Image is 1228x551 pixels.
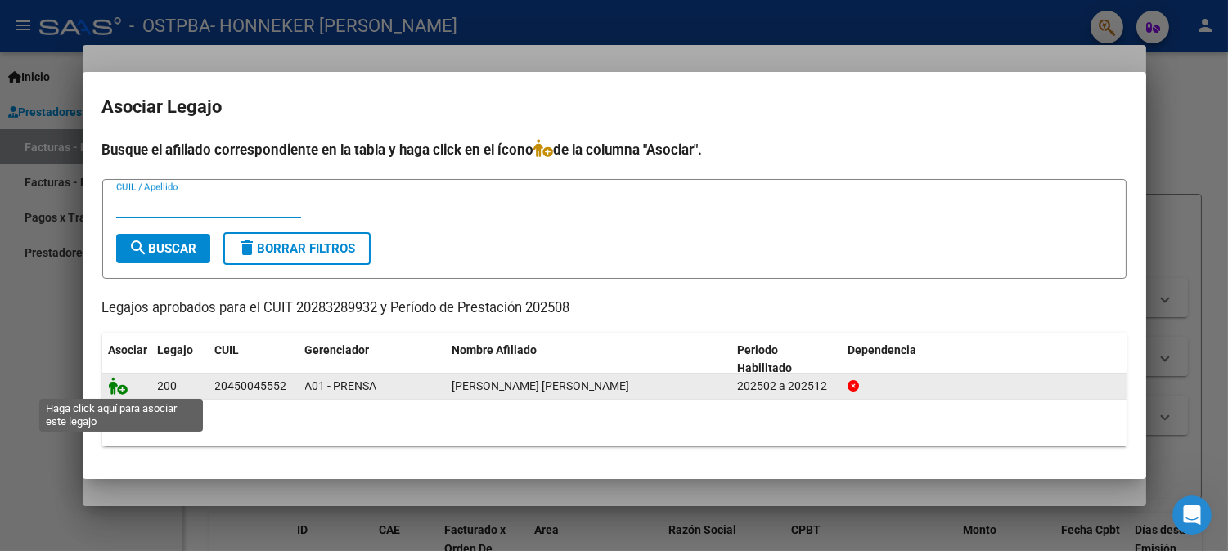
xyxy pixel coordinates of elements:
datatable-header-cell: Asociar [102,333,151,387]
datatable-header-cell: Nombre Afiliado [446,333,731,387]
iframe: Intercom live chat [1172,495,1212,535]
datatable-header-cell: Dependencia [841,333,1127,387]
div: 202502 a 202512 [737,377,834,396]
span: Legajo [158,343,194,356]
div: 20450045552 [215,377,287,396]
div: 1 registros [102,405,1127,446]
datatable-header-cell: Legajo [151,333,209,387]
datatable-header-cell: CUIL [209,333,299,387]
span: CUIL [215,343,240,356]
p: Legajos aprobados para el CUIT 20283289932 y Período de Prestación 202508 [102,298,1127,319]
span: Borrar Filtros [238,241,356,256]
span: Buscar [129,241,197,256]
button: Buscar [116,234,210,263]
span: HERNANDEZ ELIAN MATIAS [452,379,630,392]
span: 200 [158,379,178,392]
mat-icon: delete [238,238,258,258]
mat-icon: search [129,238,149,258]
span: Asociar [109,343,148,356]
span: Dependencia [848,343,916,356]
datatable-header-cell: Gerenciador [299,333,446,387]
datatable-header-cell: Periodo Habilitado [731,333,841,387]
span: A01 - PRENSA [305,379,377,392]
button: Borrar Filtros [223,232,371,265]
span: Periodo Habilitado [737,343,792,375]
h4: Busque el afiliado correspondiente en la tabla y haga click en el ícono de la columna "Asociar". [102,139,1127,160]
h2: Asociar Legajo [102,92,1127,123]
span: Nombre Afiliado [452,343,538,356]
span: Gerenciador [305,343,370,356]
